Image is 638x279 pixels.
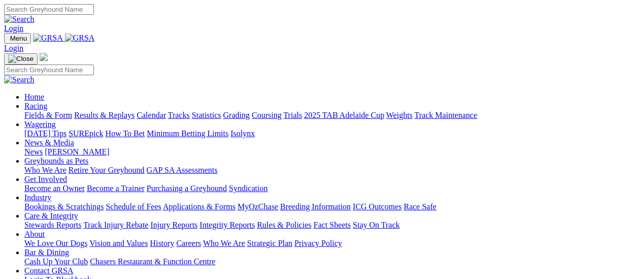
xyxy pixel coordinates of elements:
[24,202,634,211] div: Industry
[150,221,197,229] a: Injury Reports
[74,111,135,119] a: Results & Replays
[24,257,634,266] div: Bar & Dining
[24,147,634,157] div: News & Media
[24,129,66,138] a: [DATE] Tips
[24,157,88,165] a: Greyhounds as Pets
[24,166,634,175] div: Greyhounds as Pets
[283,111,302,119] a: Trials
[24,221,634,230] div: Care & Integrity
[230,129,255,138] a: Isolynx
[24,147,43,156] a: News
[192,111,221,119] a: Statistics
[257,221,312,229] a: Rules & Policies
[137,111,166,119] a: Calendar
[69,129,103,138] a: SUREpick
[89,239,148,247] a: Vision and Values
[33,34,63,43] img: GRSA
[24,193,51,202] a: Industry
[24,166,66,174] a: Who We Are
[24,129,634,138] div: Wagering
[106,202,161,211] a: Schedule of Fees
[238,202,278,211] a: MyOzChase
[90,257,215,266] a: Chasers Restaurant & Function Centre
[386,111,413,119] a: Weights
[8,55,33,63] img: Close
[24,202,104,211] a: Bookings & Scratchings
[199,221,255,229] a: Integrity Reports
[4,44,23,52] a: Login
[203,239,245,247] a: Who We Are
[87,184,145,193] a: Become a Trainer
[69,166,145,174] a: Retire Your Greyhound
[10,35,27,42] span: Menu
[4,4,94,15] input: Search
[147,166,218,174] a: GAP SA Assessments
[304,111,384,119] a: 2025 TAB Adelaide Cup
[24,230,45,238] a: About
[4,15,35,24] img: Search
[45,147,109,156] a: [PERSON_NAME]
[415,111,477,119] a: Track Maintenance
[247,239,292,247] a: Strategic Plan
[83,221,148,229] a: Track Injury Rebate
[24,211,78,220] a: Care & Integrity
[353,202,401,211] a: ICG Outcomes
[4,33,31,44] button: Toggle navigation
[24,138,74,147] a: News & Media
[65,34,95,43] img: GRSA
[163,202,236,211] a: Applications & Forms
[147,184,227,193] a: Purchasing a Greyhound
[229,184,267,193] a: Syndication
[24,92,44,101] a: Home
[24,102,47,110] a: Racing
[24,175,67,183] a: Get Involved
[24,239,634,248] div: About
[404,202,436,211] a: Race Safe
[40,53,48,61] img: logo-grsa-white.png
[24,111,72,119] a: Fields & Form
[294,239,342,247] a: Privacy Policy
[106,129,145,138] a: How To Bet
[24,111,634,120] div: Racing
[24,184,85,193] a: Become an Owner
[24,221,81,229] a: Stewards Reports
[24,184,634,193] div: Get Involved
[24,248,69,257] a: Bar & Dining
[168,111,190,119] a: Tracks
[150,239,174,247] a: History
[24,266,73,275] a: Contact GRSA
[24,120,56,129] a: Wagering
[252,111,282,119] a: Coursing
[280,202,351,211] a: Breeding Information
[176,239,201,247] a: Careers
[24,239,87,247] a: We Love Our Dogs
[24,257,88,266] a: Cash Up Your Club
[4,65,94,75] input: Search
[353,221,399,229] a: Stay On Track
[4,75,35,84] img: Search
[4,53,38,65] button: Toggle navigation
[314,221,351,229] a: Fact Sheets
[223,111,250,119] a: Grading
[4,24,23,33] a: Login
[147,129,228,138] a: Minimum Betting Limits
